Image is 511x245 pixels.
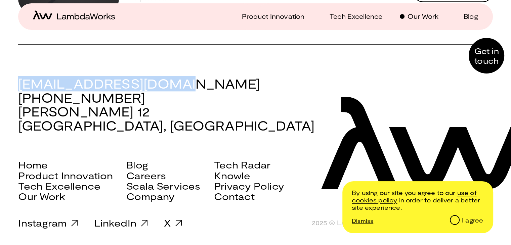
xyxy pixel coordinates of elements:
[126,191,175,201] a: Company
[126,181,200,191] a: Scala Services
[214,170,251,181] a: Knowle
[322,11,382,21] a: Tech Excellence
[352,189,483,211] p: By using our site you agree to our in order to deliver a better site experience.
[234,11,304,21] a: Product Innovation
[242,11,304,21] p: Product Innovation
[94,217,148,229] a: LinkedIn
[18,77,493,133] h3: [EMAIL_ADDRESS][DOMAIN_NAME] [PHONE_NUMBER] [PERSON_NAME] 12 [GEOGRAPHIC_DATA], [GEOGRAPHIC_DATA]
[18,159,48,170] a: Home
[126,159,148,170] a: Blog
[18,217,78,229] a: Instagram
[408,11,438,21] p: Our Work
[33,10,115,22] a: home-icon
[462,217,483,224] div: I agree
[126,170,166,181] a: Careers
[352,189,477,204] a: /cookie-and-privacy-policy
[352,217,373,224] p: Dismiss
[456,11,478,21] a: Blog
[399,11,438,21] a: Our Work
[18,181,100,191] a: Tech Excellence
[214,191,255,201] a: Contact
[18,191,65,201] a: Our Work
[464,11,478,21] p: Blog
[214,159,271,170] a: Tech Radar
[311,219,404,227] span: 2025 © LambdaWorks d.o.o.
[164,217,182,229] a: X
[18,170,113,181] a: Product Innovation
[330,11,382,21] p: Tech Excellence
[214,181,284,191] a: Privacy Policy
